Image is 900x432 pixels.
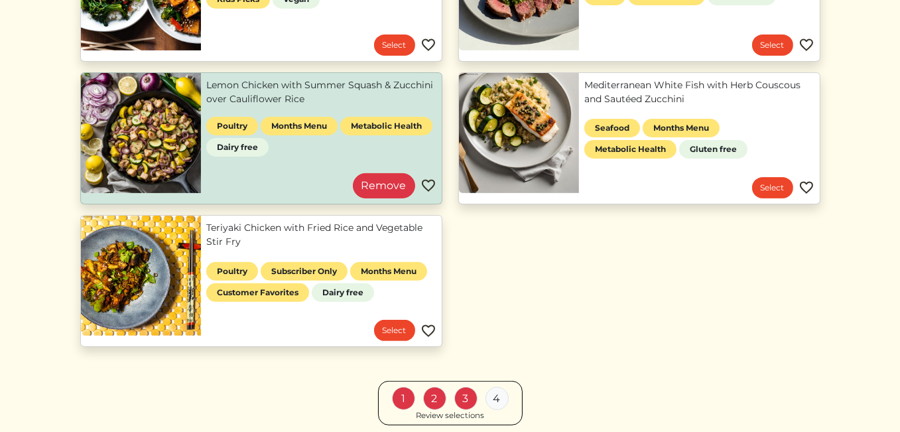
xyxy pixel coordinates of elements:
a: Select [752,177,793,198]
img: Favorite menu item [420,178,436,194]
div: 1 [392,387,415,410]
a: Select [374,320,415,341]
img: Favorite menu item [420,323,436,339]
div: Review selections [416,410,484,422]
img: Favorite menu item [799,37,814,53]
a: Select [752,35,793,56]
a: Remove [353,173,415,198]
a: Lemon Chicken with Summer Squash & Zucchini over Cauliflower Rice [206,78,436,106]
a: Mediterranean White Fish with Herb Couscous and Sautéed Zucchini [584,78,814,106]
a: 1 2 3 4 Review selections [378,381,523,425]
div: 3 [454,387,478,410]
a: Select [374,35,415,56]
img: Favorite menu item [799,180,814,196]
img: Favorite menu item [420,37,436,53]
a: Teriyaki Chicken with Fried Rice and Vegetable Stir Fry [206,221,436,249]
div: 2 [423,387,446,410]
div: 4 [485,387,509,410]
